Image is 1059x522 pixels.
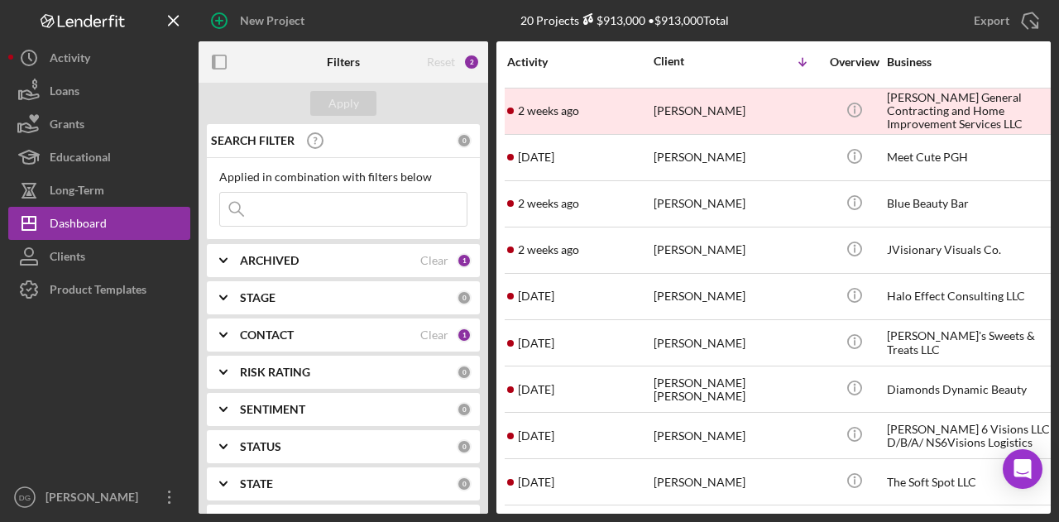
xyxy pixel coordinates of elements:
button: Activity [8,41,190,74]
div: [PERSON_NAME] [41,481,149,518]
b: SENTIMENT [240,403,305,416]
div: [PERSON_NAME] [PERSON_NAME] [654,367,819,411]
div: Meet Cute PGH [887,136,1052,180]
button: DG[PERSON_NAME] [8,481,190,514]
div: 2 [463,54,480,70]
div: 0 [457,477,472,491]
div: [PERSON_NAME] [654,182,819,226]
div: Overview [823,55,885,69]
text: DG [19,493,31,502]
div: Clients [50,240,85,277]
time: 2025-09-10 17:21 [518,197,579,210]
div: 0 [457,439,472,454]
div: Client [654,55,736,68]
time: 2025-09-18 17:49 [518,429,554,443]
b: RISK RATING [240,366,310,379]
b: SEARCH FILTER [211,134,295,147]
b: STATUS [240,440,281,453]
div: $913,000 [579,13,645,27]
div: JVisionary Visuals Co. [887,228,1052,272]
div: Dashboard [50,207,107,244]
div: [PERSON_NAME] [654,89,819,133]
div: Loans [50,74,79,112]
div: Educational [50,141,111,178]
b: ARCHIVED [240,254,299,267]
button: Product Templates [8,273,190,306]
div: 0 [457,402,472,417]
div: Halo Effect Consulting LLC [887,275,1052,318]
button: Grants [8,108,190,141]
div: The Soft Spot LLC [887,460,1052,504]
div: Business [887,55,1052,69]
div: Activity [50,41,90,79]
div: [PERSON_NAME] [654,414,819,457]
time: 2025-09-22 15:47 [518,151,554,164]
div: [PERSON_NAME] 6 Visions LLC D/B/A/ NS6Visions Logistics [887,414,1052,457]
time: 2025-07-02 16:51 [518,290,554,303]
div: [PERSON_NAME] [654,275,819,318]
b: STATE [240,477,273,491]
button: Apply [310,91,376,116]
div: Applied in combination with filters below [219,170,467,184]
b: Filters [327,55,360,69]
div: 0 [457,290,472,305]
div: Diamonds Dynamic Beauty [887,367,1052,411]
button: Export [957,4,1051,37]
button: Dashboard [8,207,190,240]
div: Blue Beauty Bar [887,182,1052,226]
div: Apply [328,91,359,116]
div: [PERSON_NAME] [654,228,819,272]
div: Activity [507,55,652,69]
b: CONTACT [240,328,294,342]
div: 0 [457,365,472,380]
div: [PERSON_NAME] [654,321,819,365]
div: Grants [50,108,84,145]
time: 2025-07-16 18:15 [518,383,554,396]
button: New Project [199,4,321,37]
div: Product Templates [50,273,146,310]
div: [PERSON_NAME]'s Sweets & Treats LLC [887,321,1052,365]
b: STAGE [240,291,276,304]
div: Export [974,4,1009,37]
div: 1 [457,328,472,342]
time: 2025-09-12 00:06 [518,104,579,117]
time: 2025-09-23 15:34 [518,476,554,489]
button: Educational [8,141,190,174]
div: Clear [420,328,448,342]
div: [PERSON_NAME] [654,460,819,504]
div: 1 [457,253,472,268]
div: New Project [240,4,304,37]
time: 2025-09-08 17:57 [518,243,579,256]
div: Open Intercom Messenger [1003,449,1042,489]
div: Long-Term [50,174,104,211]
div: [PERSON_NAME] [654,136,819,180]
button: Loans [8,74,190,108]
div: Clear [420,254,448,267]
time: 2025-09-17 20:37 [518,337,554,350]
div: [PERSON_NAME] General Contracting and Home Improvement Services LLC [887,89,1052,133]
button: Clients [8,240,190,273]
div: Reset [427,55,455,69]
div: 0 [457,133,472,148]
button: Long-Term [8,174,190,207]
div: 20 Projects • $913,000 Total [520,13,729,27]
